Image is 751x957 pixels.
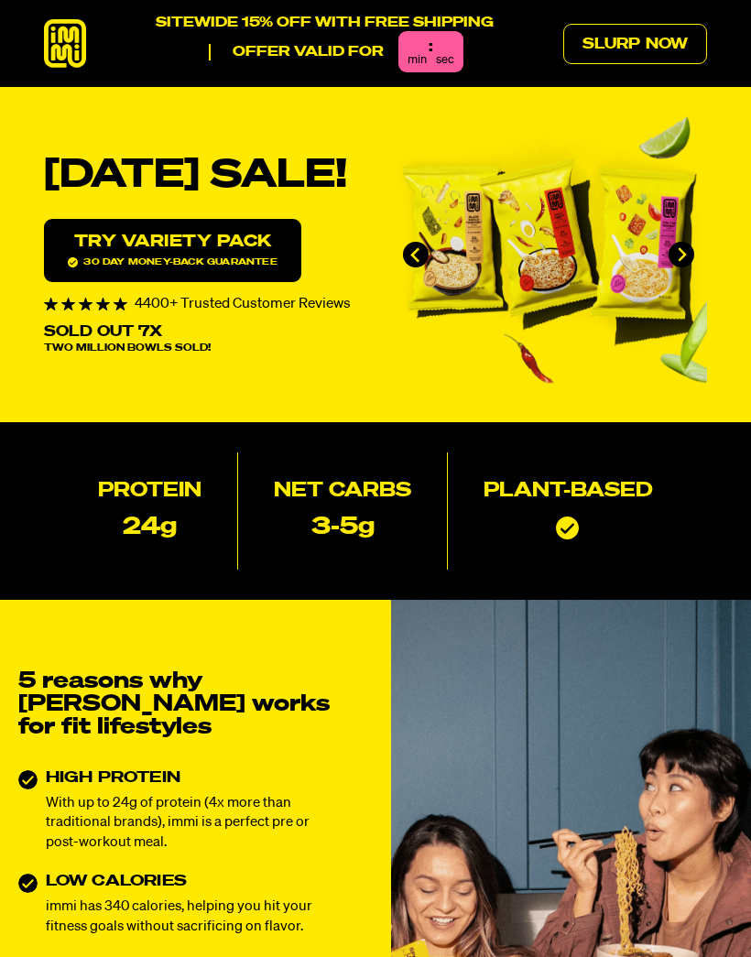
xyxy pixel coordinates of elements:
[408,54,427,66] span: min
[44,297,361,311] div: 4400+ Trusted Customer Reviews
[209,44,384,60] p: Offer valid for
[484,482,653,502] h2: Plant-based
[98,482,201,502] h2: Protein
[46,897,342,936] p: immi has 340 calories, helping you hit your fitness goals without sacrificing on flavor.
[390,116,707,393] li: 1 of 4
[44,325,162,340] p: Sold Out 7X
[46,770,342,786] h3: HIGH PROTEIN
[44,219,301,282] a: Try variety Pack30 day money-back guarantee
[46,874,342,889] h3: LOW CALORIES
[436,54,454,66] span: sec
[429,38,432,56] div: :
[669,242,694,267] button: Next slide
[68,257,277,267] span: 30 day money-back guarantee
[274,482,411,502] h2: Net Carbs
[123,517,177,540] p: 24g
[390,116,707,393] div: immi slideshow
[44,343,211,353] span: Two Million Bowls Sold!
[46,793,342,852] p: With up to 24g of protein (4x more than traditional brands), immi is a perfect pre or post-workou...
[18,670,342,739] h2: 5 reasons why [PERSON_NAME] works for fit lifestyles
[156,15,494,31] p: SITEWIDE 15% OFF WITH FREE SHIPPING
[311,517,375,540] p: 3-5g
[563,24,707,64] a: Slurp Now
[44,156,361,195] h1: [DATE] SALE!
[403,242,429,267] button: Go to last slide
